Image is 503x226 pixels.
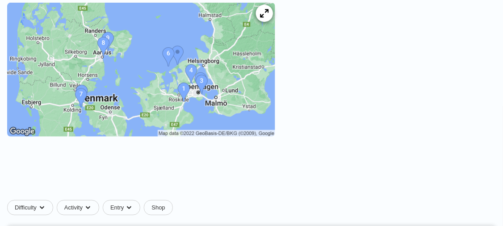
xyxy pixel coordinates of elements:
[7,3,275,137] img: Denmark dive site map
[126,204,133,211] img: dropdown caret
[57,200,103,215] button: Activitydropdown caret
[64,204,83,211] span: Activity
[15,204,37,211] span: Difficulty
[144,200,172,215] a: Shop
[7,200,57,215] button: Difficultydropdown caret
[103,200,144,215] button: Entrydropdown caret
[84,204,92,211] img: dropdown caret
[110,204,124,211] span: Entry
[38,204,46,211] img: dropdown caret
[35,153,468,193] iframe: Advertisement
